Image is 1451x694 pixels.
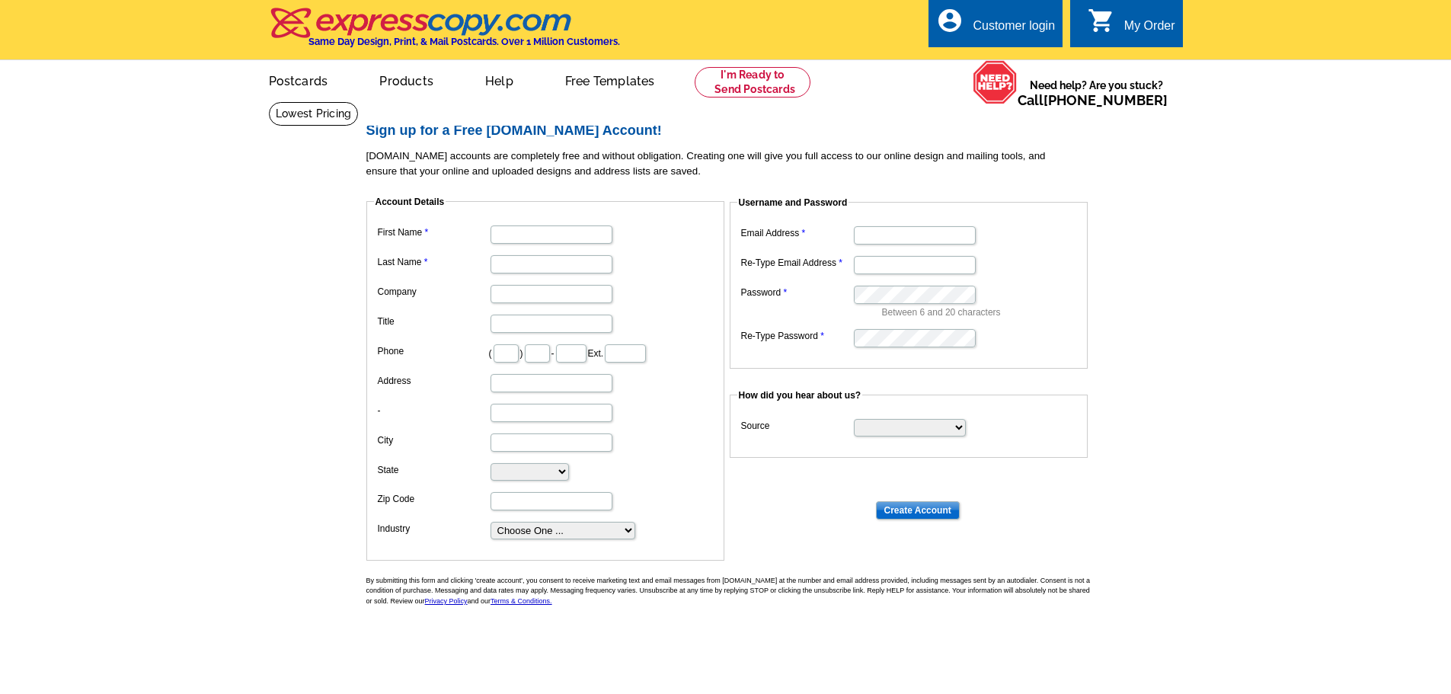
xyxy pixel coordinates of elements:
a: Terms & Conditions. [491,597,552,605]
label: Source [741,419,852,433]
legend: How did you hear about us? [737,389,863,402]
legend: Username and Password [737,196,849,209]
span: Call [1018,92,1168,108]
label: First Name [378,225,489,239]
p: Between 6 and 20 characters [882,305,1080,319]
label: Email Address [741,226,852,240]
a: Privacy Policy [425,597,468,605]
i: shopping_cart [1088,7,1115,34]
i: account_circle [936,7,964,34]
a: Free Templates [541,62,679,98]
a: [PHONE_NUMBER] [1044,92,1168,108]
label: Title [378,315,489,328]
h2: Sign up for a Free [DOMAIN_NAME] Account! [366,123,1098,139]
a: Help [461,62,538,98]
div: My Order [1124,19,1175,40]
label: Zip Code [378,492,489,506]
label: Company [378,285,489,299]
img: help [973,60,1018,104]
label: Re-Type Password [741,329,852,343]
label: State [378,463,489,477]
p: [DOMAIN_NAME] accounts are completely free and without obligation. Creating one will give you ful... [366,149,1098,179]
span: Need help? Are you stuck? [1018,78,1175,108]
div: Customer login [973,19,1055,40]
label: Phone [378,344,489,358]
a: Products [355,62,458,98]
a: shopping_cart My Order [1088,17,1175,36]
dd: ( ) - Ext. [374,341,717,364]
label: Last Name [378,255,489,269]
label: Industry [378,522,489,536]
a: Same Day Design, Print, & Mail Postcards. Over 1 Million Customers. [269,18,620,47]
label: City [378,433,489,447]
legend: Account Details [374,195,446,209]
input: Create Account [876,501,960,520]
p: By submitting this form and clicking 'create account', you consent to receive marketing text and ... [366,576,1098,607]
a: Postcards [244,62,353,98]
label: Re-Type Email Address [741,256,852,270]
a: account_circle Customer login [936,17,1055,36]
label: Address [378,374,489,388]
h4: Same Day Design, Print, & Mail Postcards. Over 1 Million Customers. [308,36,620,47]
label: - [378,404,489,417]
label: Password [741,286,852,299]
